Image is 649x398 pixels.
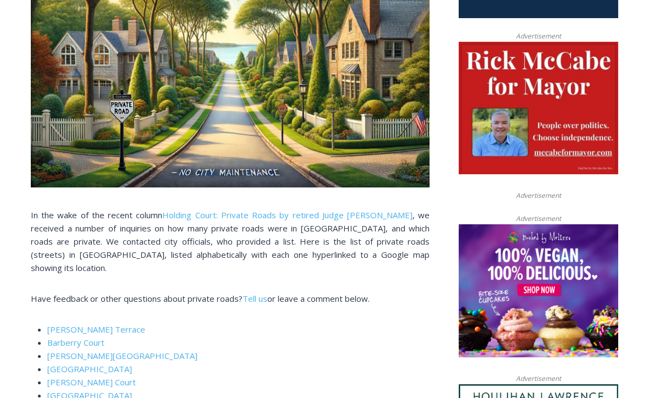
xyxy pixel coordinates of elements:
[47,324,145,335] a: [PERSON_NAME] Terrace
[459,42,618,175] img: McCabe for Mayor
[265,107,533,137] a: Intern @ [DOMAIN_NAME]
[505,31,572,41] span: Advertisement
[505,190,572,201] span: Advertisement
[459,224,618,357] img: Baked by Melissa
[47,363,132,374] a: [GEOGRAPHIC_DATA]
[47,377,136,388] a: [PERSON_NAME] Court
[47,337,105,348] a: Barberry Court
[31,208,430,274] p: In the wake of the recent column , we received a number of inquiries on how many private roads we...
[288,109,510,134] span: Intern @ [DOMAIN_NAME]
[47,350,197,361] a: [PERSON_NAME][GEOGRAPHIC_DATA]
[243,293,267,304] a: Tell us
[162,209,413,220] a: Holding Court: Private Roads by retired Judge [PERSON_NAME]
[505,373,572,384] span: Advertisement
[505,213,572,224] span: Advertisement
[278,1,520,107] div: "[PERSON_NAME] and I covered the [DATE] Parade, which was a really eye opening experience as I ha...
[31,292,430,305] p: Have feedback or other questions about private roads? or leave a comment below.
